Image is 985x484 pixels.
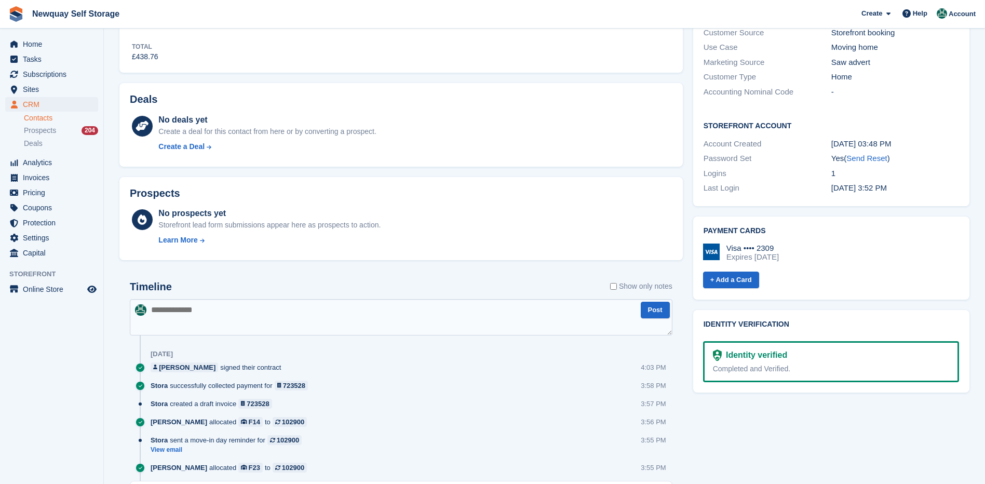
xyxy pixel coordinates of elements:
a: menu [5,282,98,297]
div: 102900 [282,417,304,427]
img: JON [135,304,146,316]
span: Pricing [23,185,85,200]
span: Tasks [23,52,85,66]
a: menu [5,67,98,82]
div: allocated to [151,463,312,473]
a: menu [5,52,98,66]
div: 102900 [277,435,299,445]
span: Stora [151,381,168,391]
h2: Deals [130,93,157,105]
span: Capital [23,246,85,260]
a: Contacts [24,113,98,123]
a: F23 [238,463,263,473]
div: 3:55 PM [641,463,666,473]
span: Deals [24,139,43,149]
div: Password Set [704,153,831,165]
span: Analytics [23,155,85,170]
div: Marketing Source [704,57,831,69]
span: Home [23,37,85,51]
img: Visa Logo [703,244,720,260]
a: Preview store [86,283,98,295]
a: Newquay Self Storage [28,5,124,22]
a: menu [5,246,98,260]
div: Expires [DATE] [726,252,779,262]
a: menu [5,155,98,170]
span: Invoices [23,170,85,185]
h2: Timeline [130,281,172,293]
h2: Identity verification [704,320,959,329]
span: Coupons [23,200,85,215]
h2: Storefront Account [704,120,959,130]
time: 2025-08-21 14:52:54 UTC [831,183,887,192]
img: stora-icon-8386f47178a22dfd0bd8f6a31ec36ba5ce8667c1dd55bd0f319d3a0aa187defe.svg [8,6,24,22]
input: Show only notes [610,281,617,292]
div: Customer Type [704,71,831,83]
a: Learn More [158,235,381,246]
div: F23 [249,463,260,473]
div: 3:56 PM [641,417,666,427]
a: 723528 [275,381,308,391]
a: + Add a Card [703,272,759,289]
div: Total [132,42,158,51]
a: Create a Deal [158,141,376,152]
div: 102900 [282,463,304,473]
a: 102900 [267,435,302,445]
div: 3:55 PM [641,435,666,445]
span: Help [913,8,927,19]
div: 3:57 PM [641,399,666,409]
div: allocated to [151,417,312,427]
div: Moving home [831,42,959,53]
div: 3:58 PM [641,381,666,391]
div: [DATE] 03:48 PM [831,138,959,150]
div: Accounting Nominal Code [704,86,831,98]
h2: Payment cards [704,227,959,235]
div: £438.76 [132,51,158,62]
a: menu [5,231,98,245]
div: 1 [831,168,959,180]
div: 4:03 PM [641,362,666,372]
div: Use Case [704,42,831,53]
div: Learn More [158,235,197,246]
a: menu [5,216,98,230]
a: View email [151,446,307,454]
span: CRM [23,97,85,112]
a: 102900 [273,463,307,473]
span: Account [949,9,976,19]
div: No deals yet [158,114,376,126]
div: sent a move-in day reminder for [151,435,307,445]
div: - [831,86,959,98]
div: Identity verified [722,349,787,361]
div: Saw advert [831,57,959,69]
div: [DATE] [151,350,173,358]
div: signed their contract [151,362,286,372]
span: Stora [151,399,168,409]
div: 723528 [247,399,269,409]
div: Storefront booking [831,27,959,39]
div: Create a Deal [158,141,205,152]
span: [PERSON_NAME] [151,417,207,427]
div: No prospects yet [158,207,381,220]
div: created a draft invoice [151,399,277,409]
a: 723528 [238,399,272,409]
span: Create [861,8,882,19]
div: Visa •••• 2309 [726,244,779,253]
span: Online Store [23,282,85,297]
div: 723528 [283,381,305,391]
h2: Prospects [130,187,180,199]
a: Send Reset [846,154,887,163]
img: JON [937,8,947,19]
div: Create a deal for this contact from here or by converting a prospect. [158,126,376,137]
div: F14 [249,417,260,427]
div: Yes [831,153,959,165]
a: F14 [238,417,263,427]
a: menu [5,37,98,51]
a: 102900 [273,417,307,427]
span: Sites [23,82,85,97]
div: Completed and Verified. [713,364,949,374]
div: successfully collected payment for [151,381,313,391]
a: Prospects 204 [24,125,98,136]
button: Post [641,302,670,319]
span: Storefront [9,269,103,279]
div: 204 [82,126,98,135]
span: Subscriptions [23,67,85,82]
